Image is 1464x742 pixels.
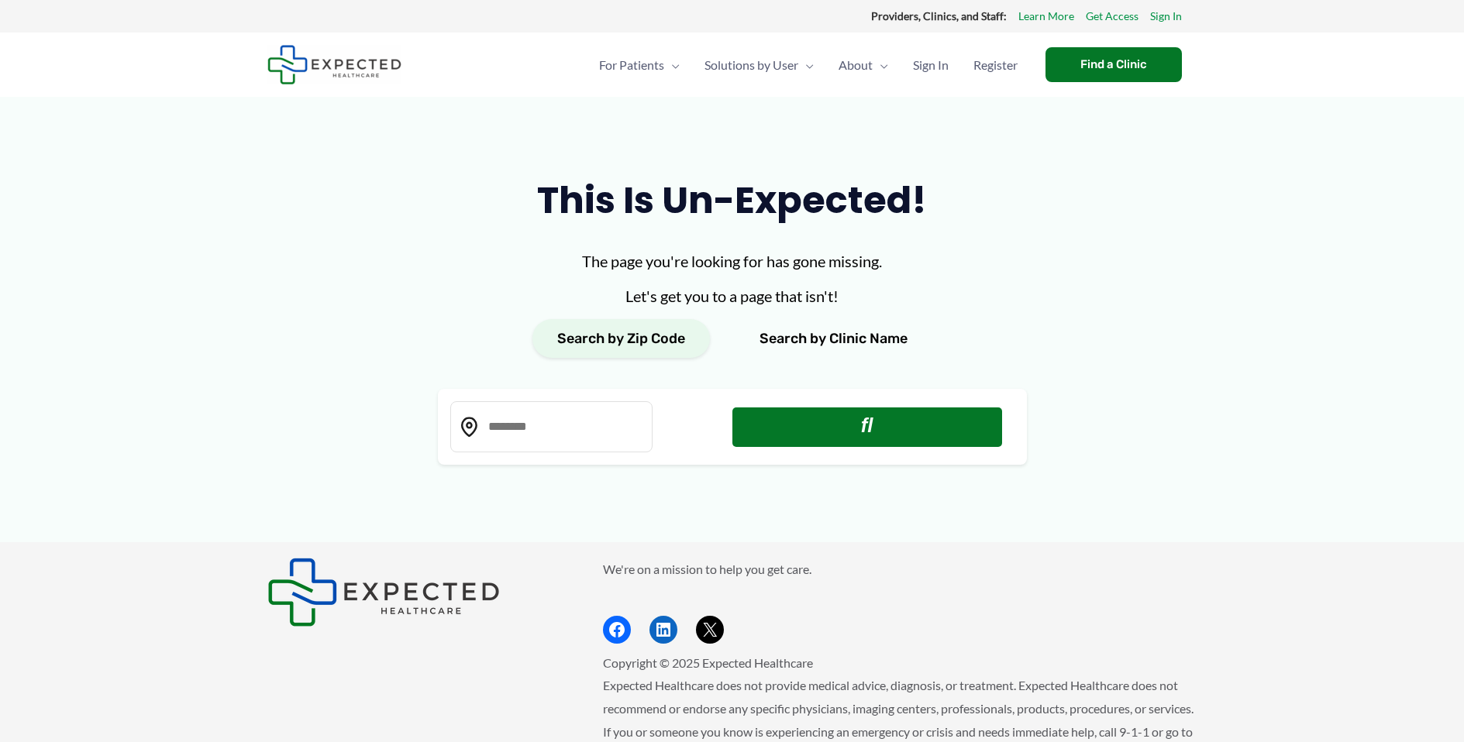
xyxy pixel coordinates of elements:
span: Menu Toggle [664,38,680,92]
img: Expected Healthcare Logo - side, dark font, small [267,558,500,627]
img: Location pin [460,417,480,437]
img: Expected Healthcare Logo - side, dark font, small [267,45,401,84]
a: Sign In [1150,6,1182,26]
span: Menu Toggle [798,38,814,92]
a: Learn More [1018,6,1074,26]
a: Register [961,38,1030,92]
span: Solutions by User [704,38,798,92]
a: For PatientsMenu Toggle [587,38,692,92]
button: Search by Clinic Name [735,319,932,358]
button: Search by Zip Code [532,319,710,358]
a: Sign In [901,38,961,92]
aside: Footer Widget 1 [267,558,564,627]
span: Menu Toggle [873,38,888,92]
span: Copyright © 2025 Expected Healthcare [603,655,813,670]
span: Sign In [913,38,949,92]
span: Register [973,38,1018,92]
p: We're on a mission to help you get care. [603,558,1197,581]
a: Find a Clinic [1045,47,1182,82]
aside: Footer Widget 2 [603,558,1197,644]
span: About [839,38,873,92]
p: The page you're looking for has gone missing. [438,249,1027,273]
a: AboutMenu Toggle [826,38,901,92]
a: Solutions by UserMenu Toggle [692,38,826,92]
h1: This is un-expected! [438,174,1027,226]
a: Get Access [1086,6,1138,26]
span: For Patients [599,38,664,92]
nav: Primary Site Navigation [587,38,1030,92]
p: Let's get you to a page that isn't! [438,284,1027,307]
strong: Providers, Clinics, and Staff: [871,9,1007,22]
